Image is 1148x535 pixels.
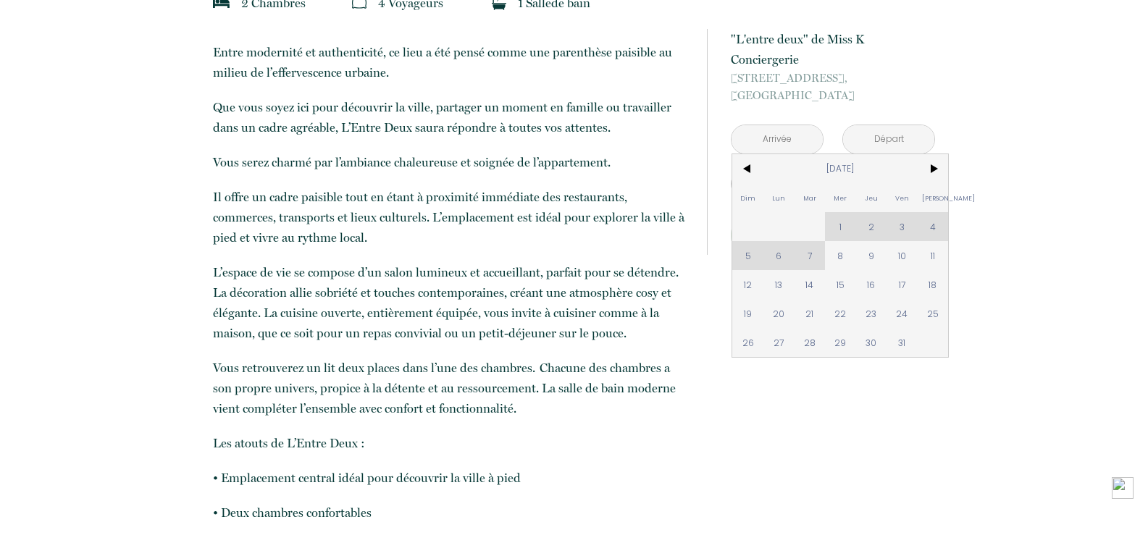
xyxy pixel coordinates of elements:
span: 30 [856,328,887,357]
span: 20 [763,299,795,328]
span: < [732,154,763,183]
span: Mar [794,183,825,212]
span: 12 [732,270,763,299]
span: 16 [856,270,887,299]
span: 14 [794,270,825,299]
span: [PERSON_NAME] [918,183,949,212]
span: 26 [732,328,763,357]
span: 15 [825,270,856,299]
span: 31 [887,328,918,357]
span: Mer [825,183,856,212]
span: 17 [887,270,918,299]
span: 22 [825,299,856,328]
span: Dim [732,183,763,212]
p: "L'entre deux" de Miss K Conciergerie [731,29,935,69]
span: 24 [887,299,918,328]
span: Ven [887,183,918,212]
span: 23 [856,299,887,328]
span: 25 [918,299,949,328]
span: [DATE] [763,154,918,183]
span: 19 [732,299,763,328]
p: Vous serez charmé par l’ambiance chaleureuse et soignée de l’appartement. [213,152,688,172]
p: Que vous soyez ici pour découvrir la ville, partager un moment en famille ou travailler dans un c... [213,97,688,138]
span: 29 [825,328,856,357]
input: Départ [843,125,934,153]
span: 13 [763,270,795,299]
span: 8 [825,241,856,270]
span: 28 [794,328,825,357]
input: Arrivée [732,125,823,153]
button: Réserver [731,216,935,255]
p: Il offre un cadre paisible tout en étant à proximité immédiate des restaurants, commerces, transp... [213,187,688,248]
span: 10 [887,241,918,270]
span: Lun [763,183,795,212]
span: Jeu [856,183,887,212]
p: Entre modernité et authenticité, ce lieu a été pensé comme une parenthèse paisible au milieu de l... [213,42,688,83]
span: 18 [918,270,949,299]
p: Les atouts de L’Entre Deux : [213,433,688,453]
p: • Emplacement central idéal pour découvrir la ville à pied [213,468,688,488]
p: [GEOGRAPHIC_DATA] [731,69,935,104]
span: > [918,154,949,183]
p: Vous retrouverez un lit deux places dans l’une des chambres. Chacune des chambres a son propre un... [213,358,688,418]
p: • Deux chambres confortables [213,502,688,523]
p: L’espace de vie se compose d’un salon lumineux et accueillant, parfait pour se détendre. La décor... [213,262,688,343]
span: 27 [763,328,795,357]
span: 11 [918,241,949,270]
span: [STREET_ADDRESS], [731,69,935,87]
span: 9 [856,241,887,270]
span: 21 [794,299,825,328]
